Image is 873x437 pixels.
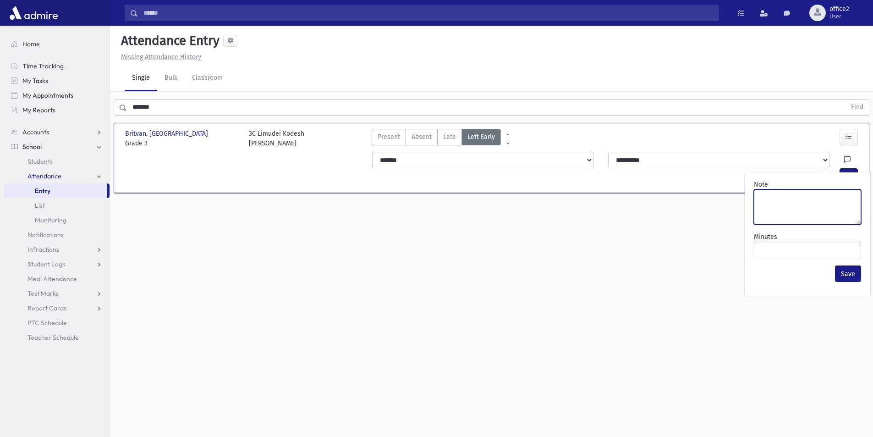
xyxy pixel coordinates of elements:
a: Bulk [157,66,185,91]
u: Missing Attendance History [121,53,201,61]
span: Attendance [27,172,61,180]
input: Search [138,5,719,21]
a: Teacher Schedule [4,330,110,345]
a: List [4,198,110,213]
a: My Tasks [4,73,110,88]
span: Student Logs [27,260,65,268]
span: Grade 3 [125,138,240,148]
span: Teacher Schedule [27,333,79,342]
span: My Tasks [22,77,48,85]
span: Notifications [27,231,64,239]
button: Save [835,266,861,282]
a: PTC Schedule [4,315,110,330]
span: Entry [35,187,50,195]
div: 3C Limudei Kodesh [PERSON_NAME] [249,129,304,148]
span: My Reports [22,106,55,114]
label: Note [754,180,768,189]
button: Find [846,100,869,115]
span: PTC Schedule [27,319,67,327]
span: Britvan, [GEOGRAPHIC_DATA] [125,129,210,138]
span: Students [27,157,53,166]
a: My Appointments [4,88,110,103]
h5: Attendance Entry [117,33,220,49]
span: Late [443,132,456,142]
a: Student Logs [4,257,110,271]
a: My Reports [4,103,110,117]
a: Entry [4,183,107,198]
a: Notifications [4,227,110,242]
a: Classroom [185,66,230,91]
span: My Appointments [22,91,73,100]
span: office2 [829,6,849,13]
label: Minutes [754,232,777,242]
a: Missing Attendance History [117,53,201,61]
a: Attendance [4,169,110,183]
span: List [35,201,45,210]
a: Infractions [4,242,110,257]
a: Time Tracking [4,59,110,73]
a: Students [4,154,110,169]
span: Report Cards [27,304,66,312]
span: User [829,13,849,20]
a: School [4,139,110,154]
span: Absent [412,132,432,142]
div: AttTypes [372,129,501,148]
a: Home [4,37,110,51]
span: Accounts [22,128,49,136]
span: Infractions [27,245,59,254]
span: Time Tracking [22,62,64,70]
a: Single [125,66,157,91]
a: Accounts [4,125,110,139]
a: Meal Attendance [4,271,110,286]
a: Monitoring [4,213,110,227]
span: Test Marks [27,289,59,298]
span: Home [22,40,40,48]
span: Monitoring [35,216,66,224]
img: AdmirePro [7,4,60,22]
span: School [22,143,42,151]
span: Left Early [467,132,495,142]
span: Present [378,132,400,142]
a: Test Marks [4,286,110,301]
span: Meal Attendance [27,275,77,283]
a: Report Cards [4,301,110,315]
